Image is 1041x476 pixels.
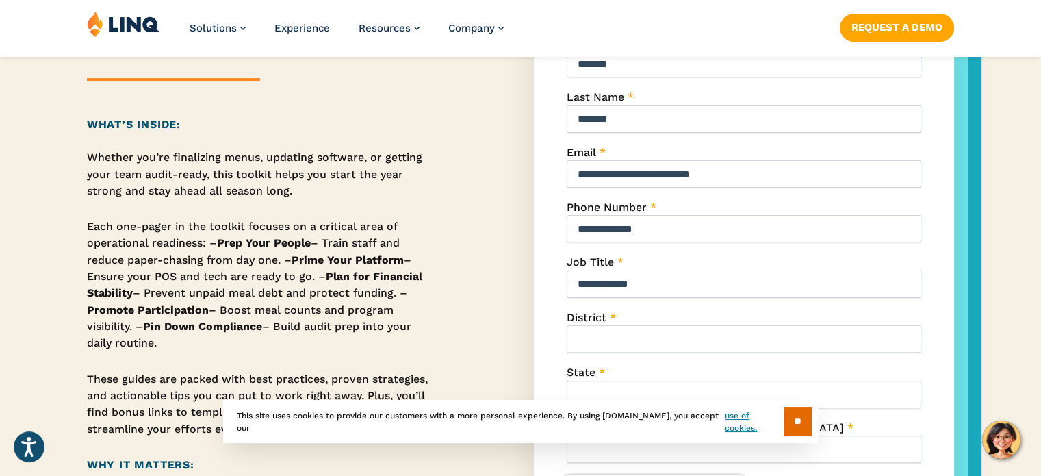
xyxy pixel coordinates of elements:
[87,149,433,199] p: Whether you’re finalizing menus, updating software, or getting your team audit-ready, this toolki...
[840,11,954,41] nav: Button Navigation
[87,270,422,299] strong: Plan for Financial Stability
[87,116,433,133] h2: What’s Inside:
[567,146,596,159] span: Email
[223,400,819,443] div: This site uses cookies to provide our customers with a more personal experience. By using [DOMAIN...
[87,11,159,37] img: LINQ | K‑12 Software
[190,22,246,34] a: Solutions
[567,90,624,103] span: Last Name
[292,253,404,266] strong: Prime Your Platform
[567,311,606,324] span: District
[87,371,433,438] p: These guides are packed with best practices, proven strategies, and actionable tips you can put t...
[567,255,614,268] span: Job Title
[217,236,311,249] strong: Prep Your People
[143,320,262,333] strong: Pin Down Compliance
[840,14,954,41] a: Request a Demo
[448,22,495,34] span: Company
[567,201,647,214] span: Phone Number
[359,22,420,34] a: Resources
[274,22,330,34] a: Experience
[725,410,783,434] a: use of cookies.
[87,303,209,316] strong: Promote Participation
[190,22,237,34] span: Solutions
[359,22,411,34] span: Resources
[567,366,595,379] span: State
[448,22,504,34] a: Company
[982,421,1020,459] button: Hello, have a question? Let’s chat.
[87,218,433,352] p: Each one-pager in the toolkit focuses on a critical area of operational readiness: – – Train staf...
[190,11,504,56] nav: Primary Navigation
